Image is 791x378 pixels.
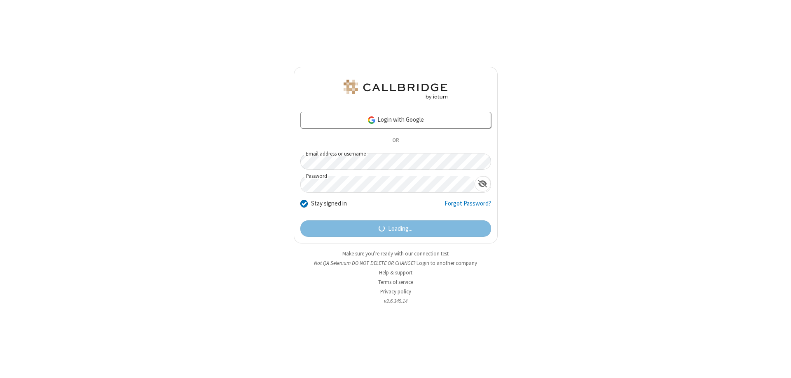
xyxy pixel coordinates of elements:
a: Make sure you're ready with our connection test [342,250,449,257]
img: google-icon.png [367,116,376,125]
input: Email address or username [300,154,491,170]
button: Loading... [300,220,491,237]
img: QA Selenium DO NOT DELETE OR CHANGE [342,80,449,99]
a: Forgot Password? [445,199,491,215]
li: v2.6.349.14 [294,297,498,305]
input: Password [301,176,475,192]
a: Privacy policy [380,288,411,295]
a: Login with Google [300,112,491,128]
a: Terms of service [378,279,413,286]
div: Show password [475,176,491,191]
span: OR [389,135,402,147]
a: Help & support [379,269,412,276]
li: Not QA Selenium DO NOT DELETE OR CHANGE? [294,259,498,267]
span: Loading... [388,224,412,234]
button: Login to another company [417,259,477,267]
label: Stay signed in [311,199,347,208]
